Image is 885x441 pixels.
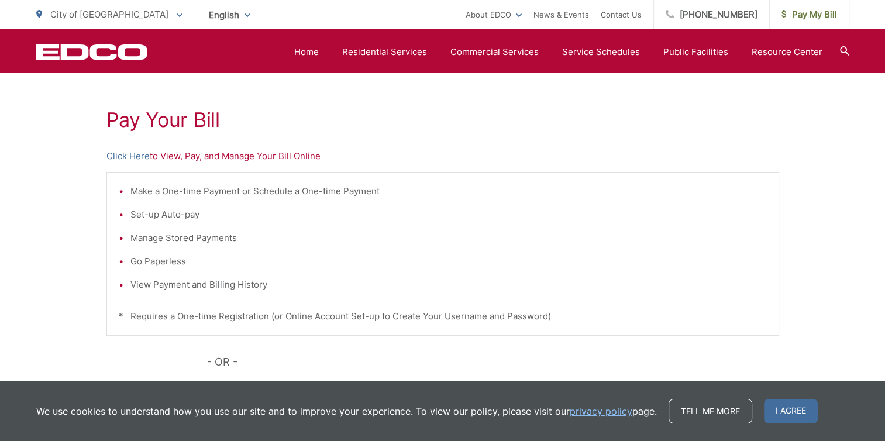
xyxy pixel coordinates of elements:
li: Set-up Auto-pay [130,208,767,222]
a: Commercial Services [450,45,539,59]
li: Make a One-time Payment or Schedule a One-time Payment [130,184,767,198]
p: We use cookies to understand how you use our site and to improve your experience. To view our pol... [36,404,657,418]
a: News & Events [533,8,589,22]
a: Home [294,45,319,59]
li: Manage Stored Payments [130,231,767,245]
p: * Requires a One-time Registration (or Online Account Set-up to Create Your Username and Password) [119,309,767,323]
span: Pay My Bill [781,8,837,22]
a: Click Here [106,149,150,163]
a: Public Facilities [663,45,728,59]
span: English [200,5,259,25]
h1: Pay Your Bill [106,108,779,132]
a: Contact Us [601,8,642,22]
a: privacy policy [570,404,632,418]
a: Residential Services [342,45,427,59]
p: to View, Pay, and Manage Your Bill Online [106,149,779,163]
a: Service Schedules [562,45,640,59]
a: About EDCO [466,8,522,22]
li: Go Paperless [130,254,767,268]
span: City of [GEOGRAPHIC_DATA] [50,9,168,20]
li: View Payment and Billing History [130,278,767,292]
a: Resource Center [752,45,822,59]
p: - OR - [207,353,779,371]
a: EDCD logo. Return to the homepage. [36,44,147,60]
